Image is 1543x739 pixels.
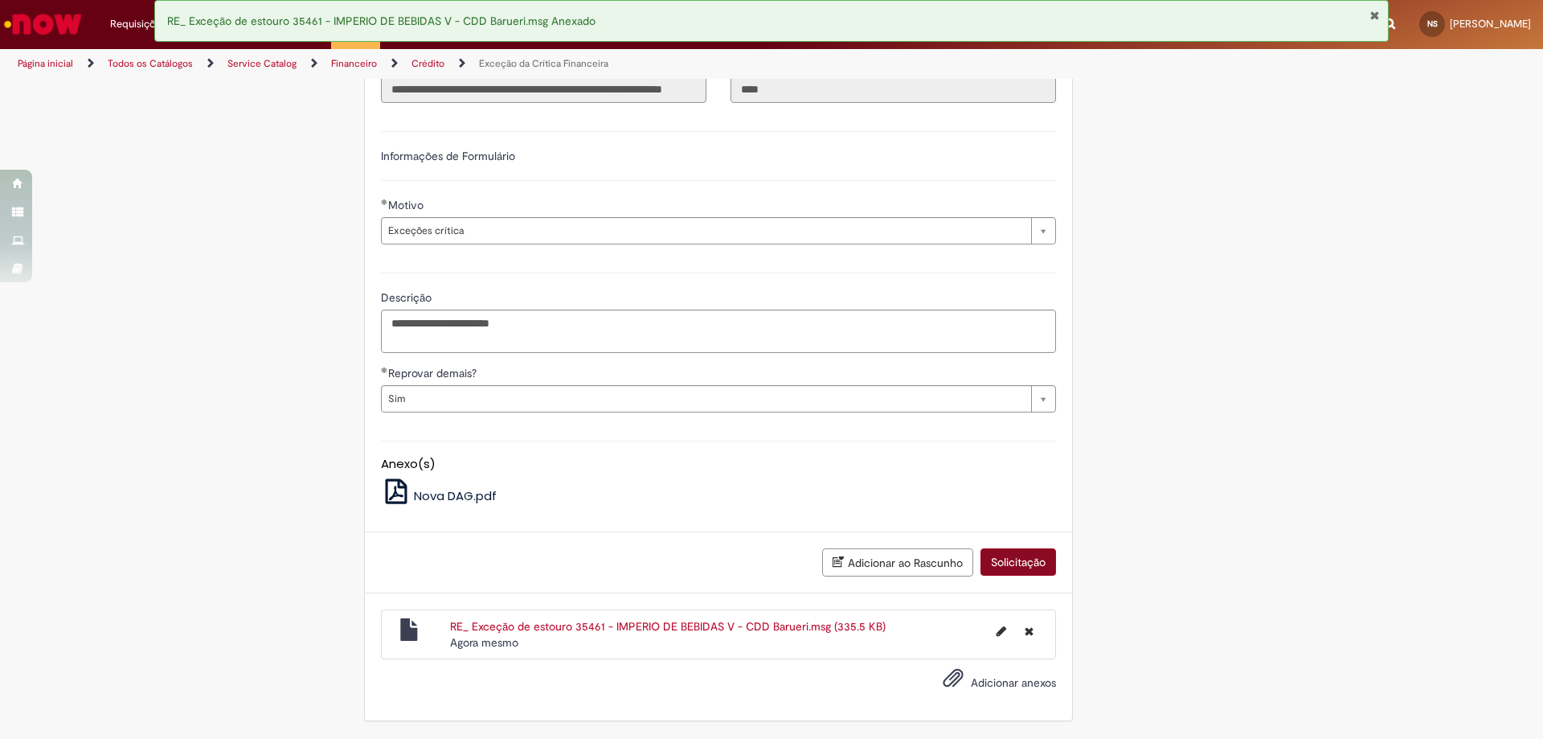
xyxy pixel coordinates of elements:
span: Requisições [110,16,166,32]
span: Sim [388,386,1023,412]
button: Adicionar ao Rascunho [822,548,973,577]
img: ServiceNow [2,8,84,40]
a: RE_ Exceção de estouro 35461 - IMPERIO DE BEBIDAS V - CDD Barueri.msg (335.5 KB) [450,619,886,634]
span: Agora mesmo [450,635,518,650]
span: Adicionar anexos [971,675,1056,690]
input: Título [381,76,706,103]
a: Service Catalog [227,57,297,70]
h5: Anexo(s) [381,458,1056,471]
span: NS [1427,18,1438,29]
span: Reprovar demais? [388,366,480,380]
span: Obrigatório Preenchido [381,367,388,373]
time: 27/08/2025 17:55:26 [450,635,518,650]
span: [PERSON_NAME] [1450,17,1531,31]
ul: Trilhas de página [12,49,1017,79]
span: Exceções crítica [388,218,1023,244]
a: Crédito [411,57,444,70]
span: Motivo [388,198,427,212]
button: Solicitação [980,548,1056,576]
span: Obrigatório Preenchido [381,199,388,205]
a: Página inicial [18,57,73,70]
textarea: Descrição [381,310,1056,353]
label: Informações de Formulário [381,149,515,163]
a: Financeiro [331,57,377,70]
span: Nova DAG.pdf [414,487,497,504]
button: Adicionar anexos [939,663,968,700]
a: Todos os Catálogos [108,57,193,70]
button: Editar nome de arquivo RE_ Exceção de estouro 35461 - IMPERIO DE BEBIDAS V - CDD Barueri.msg [987,618,1016,644]
button: Fechar Notificação [1369,9,1380,22]
span: RE_ Exceção de estouro 35461 - IMPERIO DE BEBIDAS V - CDD Barueri.msg Anexado [167,14,596,28]
span: Descrição [381,290,435,305]
a: Exceção da Crítica Financeira [479,57,608,70]
a: Nova DAG.pdf [381,487,497,504]
input: Código da Unidade [731,76,1056,103]
button: Excluir RE_ Exceção de estouro 35461 - IMPERIO DE BEBIDAS V - CDD Barueri.msg [1015,618,1043,644]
